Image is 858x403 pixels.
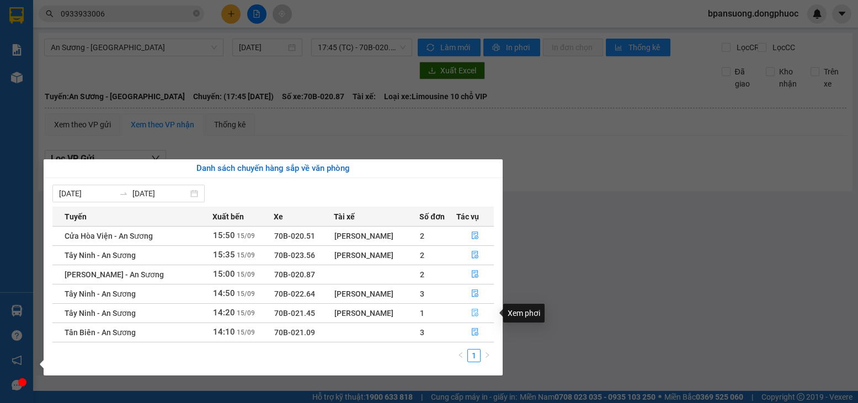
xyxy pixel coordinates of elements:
[213,250,235,260] span: 15:35
[334,249,419,261] div: [PERSON_NAME]
[65,211,87,223] span: Tuyến
[213,288,235,298] span: 14:50
[471,232,479,240] span: file-done
[87,6,151,15] strong: ĐỒNG PHƯỚC
[119,189,128,198] span: swap-right
[274,328,315,337] span: 70B-021.09
[481,349,494,362] li: Next Page
[471,289,479,298] span: file-done
[213,269,235,279] span: 15:00
[274,251,315,260] span: 70B-023.56
[87,49,135,56] span: Hotline: 19001152
[420,232,424,240] span: 2
[87,18,148,31] span: Bến xe [GEOGRAPHIC_DATA]
[454,349,467,362] li: Previous Page
[237,290,255,298] span: 15/09
[3,71,115,78] span: [PERSON_NAME]:
[237,329,255,336] span: 15/09
[334,288,419,300] div: [PERSON_NAME]
[65,232,153,240] span: Cửa Hòa Viện - An Sương
[274,289,315,298] span: 70B-022.64
[132,187,188,200] input: Đến ngày
[274,232,315,240] span: 70B-020.51
[334,230,419,242] div: [PERSON_NAME]
[420,251,424,260] span: 2
[30,60,135,68] span: -----------------------------------------
[420,309,424,318] span: 1
[456,211,479,223] span: Tác vụ
[471,251,479,260] span: file-done
[334,307,419,319] div: [PERSON_NAME]
[457,246,494,264] button: file-done
[65,251,136,260] span: Tây Ninh - An Sương
[481,349,494,362] button: right
[419,211,445,223] span: Số đơn
[237,251,255,259] span: 15/09
[420,289,424,298] span: 3
[457,352,464,358] span: left
[457,285,494,303] button: file-done
[457,266,494,283] button: file-done
[503,304,545,323] div: Xem phơi
[274,270,315,279] span: 70B-020.87
[65,328,136,337] span: Tân Biên - An Sương
[55,70,116,78] span: VPCT1509250001
[454,349,467,362] button: left
[119,189,128,198] span: to
[212,211,244,223] span: Xuất bến
[65,309,136,318] span: Tây Ninh - An Sương
[52,162,494,175] div: Danh sách chuyến hàng sắp về văn phòng
[420,328,424,337] span: 3
[237,232,255,240] span: 15/09
[468,350,480,362] a: 1
[467,349,481,362] li: 1
[484,352,491,358] span: right
[420,270,424,279] span: 2
[213,308,235,318] span: 14:20
[87,33,152,47] span: 01 Võ Văn Truyện, KP.1, Phường 2
[471,270,479,279] span: file-done
[457,304,494,322] button: file-done
[457,227,494,245] button: file-done
[334,211,355,223] span: Tài xế
[274,309,315,318] span: 70B-021.45
[457,324,494,341] button: file-done
[213,230,235,240] span: 15:50
[213,327,235,337] span: 14:10
[4,7,53,55] img: logo
[274,211,283,223] span: Xe
[24,80,67,87] span: 08:47:11 [DATE]
[471,309,479,318] span: file-done
[65,289,136,298] span: Tây Ninh - An Sương
[471,328,479,337] span: file-done
[65,270,164,279] span: [PERSON_NAME] - An Sương
[237,309,255,317] span: 15/09
[59,187,115,200] input: Từ ngày
[3,80,67,87] span: In ngày:
[237,271,255,278] span: 15/09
